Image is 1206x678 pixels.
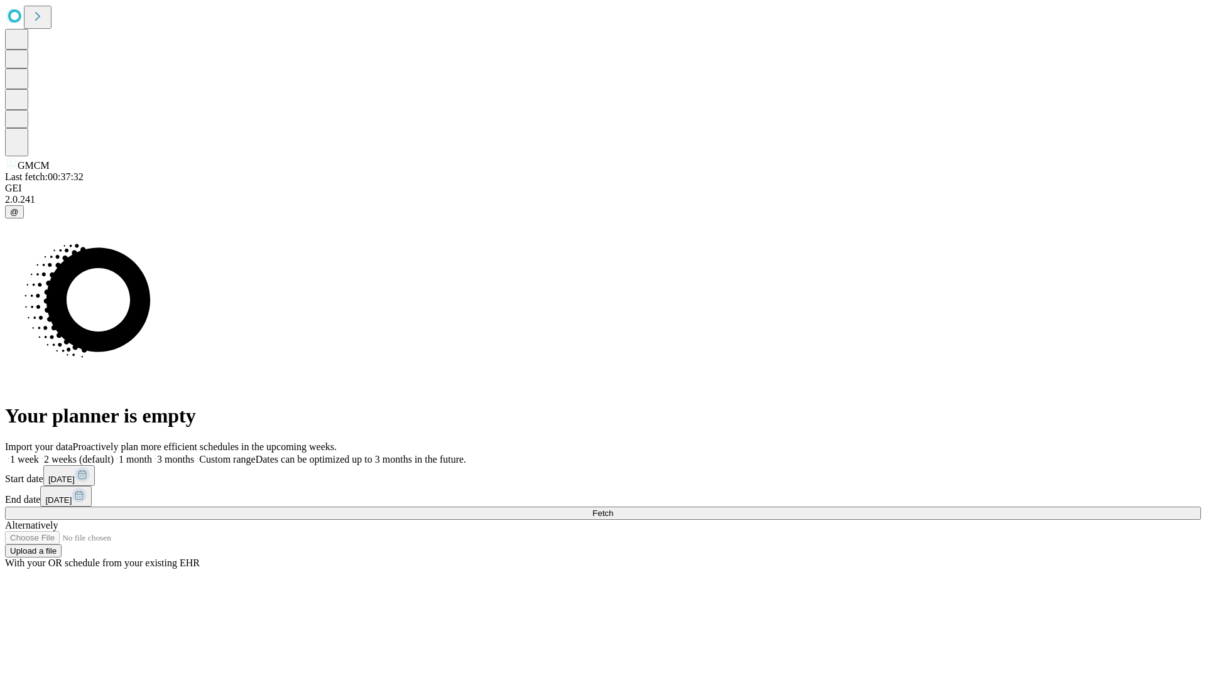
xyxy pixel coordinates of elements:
[43,465,95,486] button: [DATE]
[18,160,50,171] span: GMCM
[5,404,1201,428] h1: Your planner is empty
[5,171,84,182] span: Last fetch: 00:37:32
[5,183,1201,194] div: GEI
[5,557,200,568] span: With your OR schedule from your existing EHR
[10,454,39,465] span: 1 week
[45,495,72,505] span: [DATE]
[5,441,73,452] span: Import your data
[256,454,466,465] span: Dates can be optimized up to 3 months in the future.
[157,454,194,465] span: 3 months
[5,205,24,218] button: @
[48,475,75,484] span: [DATE]
[5,544,62,557] button: Upload a file
[44,454,114,465] span: 2 weeks (default)
[5,507,1201,520] button: Fetch
[5,520,58,530] span: Alternatively
[5,486,1201,507] div: End date
[592,508,613,518] span: Fetch
[119,454,152,465] span: 1 month
[199,454,255,465] span: Custom range
[73,441,337,452] span: Proactively plan more efficient schedules in the upcoming weeks.
[5,465,1201,486] div: Start date
[10,207,19,217] span: @
[5,194,1201,205] div: 2.0.241
[40,486,92,507] button: [DATE]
